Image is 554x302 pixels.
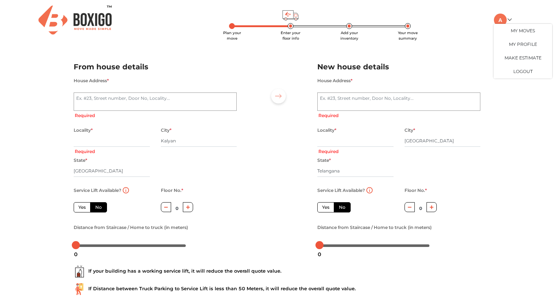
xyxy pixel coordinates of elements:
label: Required [318,112,339,119]
img: ... [74,266,85,277]
a: My Moves [494,24,552,37]
label: Locality [74,125,93,135]
a: Make Estimate [494,51,552,65]
span: Plan your move [223,30,241,41]
label: Locality [317,125,336,135]
label: House Address [317,76,352,85]
div: If Distance between Truck Parking to Service Lift is less than 50 Meters, it will reduce the over... [74,283,480,295]
label: State [317,156,331,165]
label: Required [318,148,339,155]
label: Service Lift Available? [317,186,365,195]
label: House Address [74,76,109,85]
label: Yes [74,202,91,212]
label: Service Lift Available? [74,186,121,195]
label: Floor No. [161,186,183,195]
label: City [405,125,415,135]
img: Boxigo [38,6,112,34]
label: Required [75,148,95,155]
label: No [334,202,351,212]
img: ... [74,283,85,295]
label: Yes [317,202,334,212]
div: 0 [71,248,81,261]
span: Add your inventory [340,30,358,41]
label: Floor No. [405,186,427,195]
span: Your move summary [398,30,418,41]
label: City [161,125,171,135]
div: If your building has a working service lift, it will reduce the overall quote value. [74,266,480,277]
label: Required [75,112,95,119]
label: Distance from Staircase / Home to truck (in meters) [74,223,188,232]
button: LOGOUT [494,65,552,79]
label: State [74,156,87,165]
label: No [90,202,107,212]
span: Enter your floor info [281,30,300,41]
a: My Profile [494,37,552,51]
div: 0 [315,248,324,261]
h2: From house details [74,61,237,73]
h2: New house details [317,61,480,73]
label: Distance from Staircase / Home to truck (in meters) [317,223,432,232]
